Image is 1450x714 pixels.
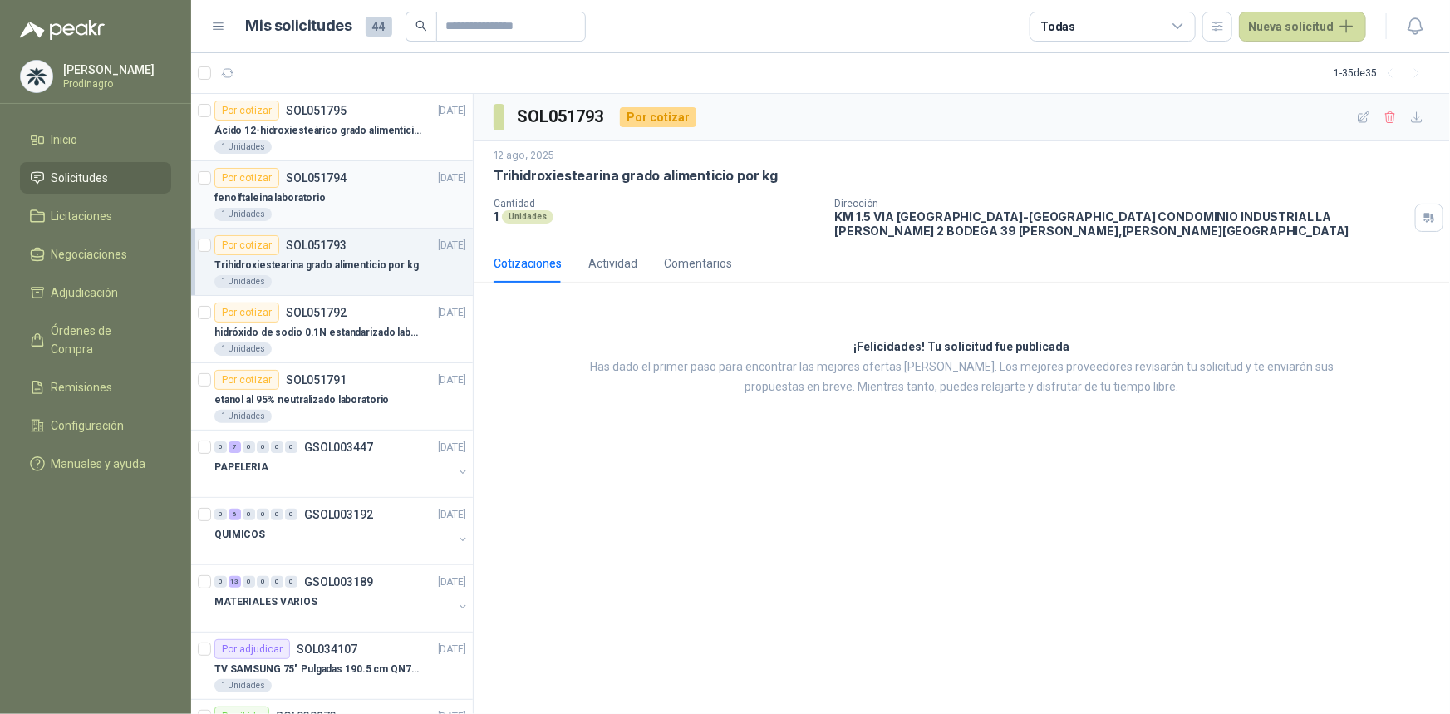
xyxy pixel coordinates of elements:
[1334,60,1430,86] div: 1 - 35 de 35
[502,210,553,224] div: Unidades
[285,576,297,588] div: 0
[214,505,469,558] a: 0 6 0 0 0 0 GSOL003192[DATE] QUIMICOS
[214,572,469,625] a: 0 13 0 0 0 0 GSOL003189[DATE] MATERIALES VARIOS
[285,441,297,453] div: 0
[415,20,427,32] span: search
[52,416,125,435] span: Configuración
[214,679,272,692] div: 1 Unidades
[854,337,1070,357] h3: ¡Felicidades! Tu solicitud fue publicada
[286,307,347,318] p: SOL051792
[1239,12,1366,42] button: Nueva solicitud
[257,576,269,588] div: 0
[494,148,554,164] p: 12 ago, 2025
[214,460,268,475] p: PAPELERIA
[20,448,171,480] a: Manuales y ayuda
[246,14,352,38] h1: Mis solicitudes
[580,357,1344,397] p: Has dado el primer paso para encontrar las mejores ofertas [PERSON_NAME]. Los mejores proveedores...
[304,509,373,520] p: GSOL003192
[52,283,119,302] span: Adjudicación
[20,277,171,308] a: Adjudicación
[243,509,255,520] div: 0
[494,254,562,273] div: Cotizaciones
[664,254,732,273] div: Comentarios
[20,372,171,403] a: Remisiones
[21,61,52,92] img: Company Logo
[214,325,421,341] p: hidróxido de sodio 0.1N estandarizado laboratorio
[304,441,373,453] p: GSOL003447
[438,305,466,321] p: [DATE]
[257,441,269,453] div: 0
[214,662,421,677] p: TV SAMSUNG 75" Pulgadas 190.5 cm QN75QN85DB 4K-UHD NEO QLED MINI LED Smart TV
[52,455,146,473] span: Manuales y ayuda
[63,64,167,76] p: [PERSON_NAME]
[438,103,466,119] p: [DATE]
[52,322,155,358] span: Órdenes de Compra
[214,190,326,206] p: fenolftaleina laboratorio
[588,254,637,273] div: Actividad
[494,198,821,209] p: Cantidad
[438,440,466,455] p: [DATE]
[191,161,473,229] a: Por cotizarSOL051794[DATE] fenolftaleina laboratorio1 Unidades
[214,527,265,543] p: QUIMICOS
[834,209,1408,238] p: KM 1.5 VIA [GEOGRAPHIC_DATA]-[GEOGRAPHIC_DATA] CONDOMINIO INDUSTRIAL LA [PERSON_NAME] 2 BODEGA 39...
[243,441,255,453] div: 0
[286,374,347,386] p: SOL051791
[214,235,279,255] div: Por cotizar
[271,576,283,588] div: 0
[271,509,283,520] div: 0
[191,94,473,161] a: Por cotizarSOL051795[DATE] Ácido 12-hidroxiesteárico grado alimenticio por kg1 Unidades
[214,594,317,610] p: MATERIALES VARIOS
[52,207,113,225] span: Licitaciones
[52,245,128,263] span: Negociaciones
[229,441,241,453] div: 7
[214,303,279,323] div: Por cotizar
[243,576,255,588] div: 0
[214,509,227,520] div: 0
[214,140,272,154] div: 1 Unidades
[191,296,473,363] a: Por cotizarSOL051792[DATE] hidróxido de sodio 0.1N estandarizado laboratorio1 Unidades
[52,378,113,396] span: Remisiones
[214,370,279,390] div: Por cotizar
[52,130,78,149] span: Inicio
[214,258,419,273] p: Trihidroxiestearina grado alimenticio por kg
[366,17,392,37] span: 44
[620,107,696,127] div: Por cotizar
[214,101,279,121] div: Por cotizar
[52,169,109,187] span: Solicitudes
[191,229,473,296] a: Por cotizarSOL051793[DATE] Trihidroxiestearina grado alimenticio por kg1 Unidades
[438,574,466,590] p: [DATE]
[214,208,272,221] div: 1 Unidades
[214,342,272,356] div: 1 Unidades
[20,20,105,40] img: Logo peakr
[257,509,269,520] div: 0
[214,437,469,490] a: 0 7 0 0 0 0 GSOL003447[DATE] PAPELERIA
[229,509,241,520] div: 6
[494,167,778,185] p: Trihidroxiestearina grado alimenticio por kg
[214,576,227,588] div: 0
[1040,17,1075,36] div: Todas
[191,633,473,700] a: Por adjudicarSOL034107[DATE] TV SAMSUNG 75" Pulgadas 190.5 cm QN75QN85DB 4K-UHD NEO QLED MINI LED...
[20,239,171,270] a: Negociaciones
[494,209,499,224] p: 1
[438,642,466,657] p: [DATE]
[20,315,171,365] a: Órdenes de Compra
[214,123,421,139] p: Ácido 12-hidroxiesteárico grado alimenticio por kg
[285,509,297,520] div: 0
[304,576,373,588] p: GSOL003189
[20,410,171,441] a: Configuración
[271,441,283,453] div: 0
[214,639,290,659] div: Por adjudicar
[20,162,171,194] a: Solicitudes
[214,275,272,288] div: 1 Unidades
[20,200,171,232] a: Licitaciones
[438,170,466,186] p: [DATE]
[297,643,357,655] p: SOL034107
[286,172,347,184] p: SOL051794
[229,576,241,588] div: 13
[214,392,389,408] p: etanol al 95% neutralizado laboratorio
[214,441,227,453] div: 0
[63,79,167,89] p: Prodinagro
[214,168,279,188] div: Por cotizar
[438,507,466,523] p: [DATE]
[214,410,272,423] div: 1 Unidades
